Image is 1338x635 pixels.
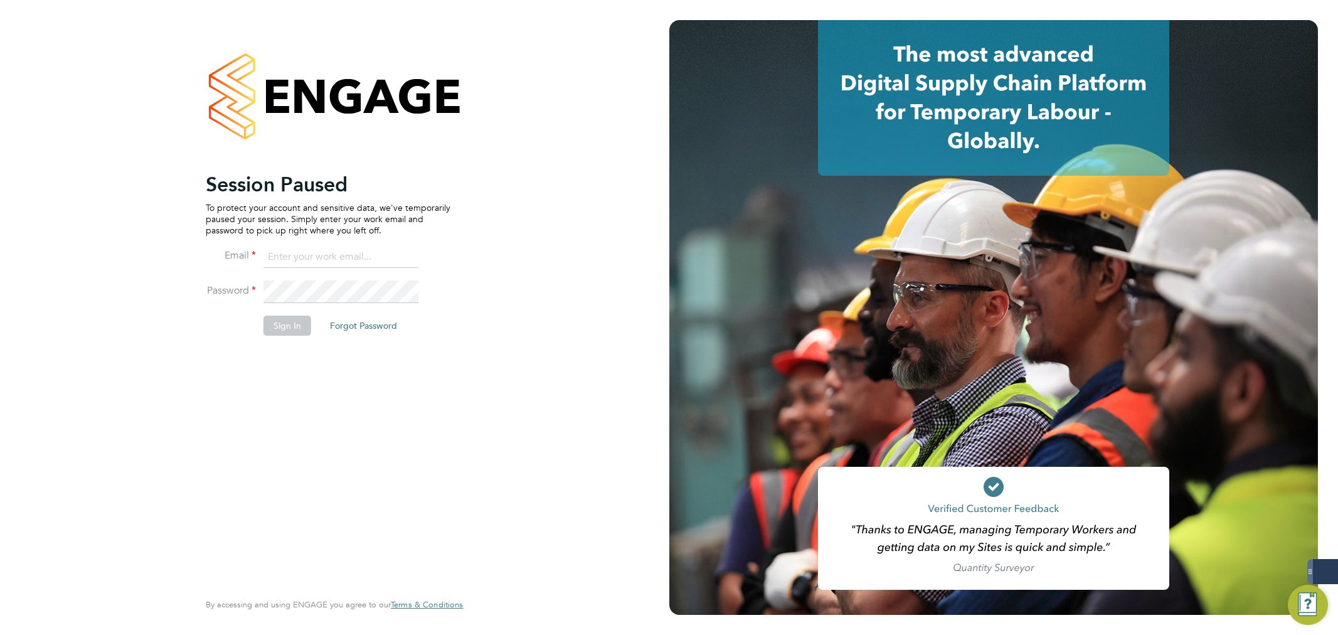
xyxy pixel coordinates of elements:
[206,284,256,297] label: Password
[206,202,450,237] p: To protect your account and sensitive data, we've temporarily paused your session. Simply enter y...
[206,599,463,610] span: By accessing and using ENGAGE you agree to our
[263,316,311,336] button: Sign In
[391,599,463,610] span: Terms & Conditions
[320,316,407,336] button: Forgot Password
[1288,585,1328,625] button: Engage Resource Center
[206,172,450,197] h2: Session Paused
[206,249,256,262] label: Email
[263,246,418,269] input: Enter your work email...
[391,600,463,610] a: Terms & Conditions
